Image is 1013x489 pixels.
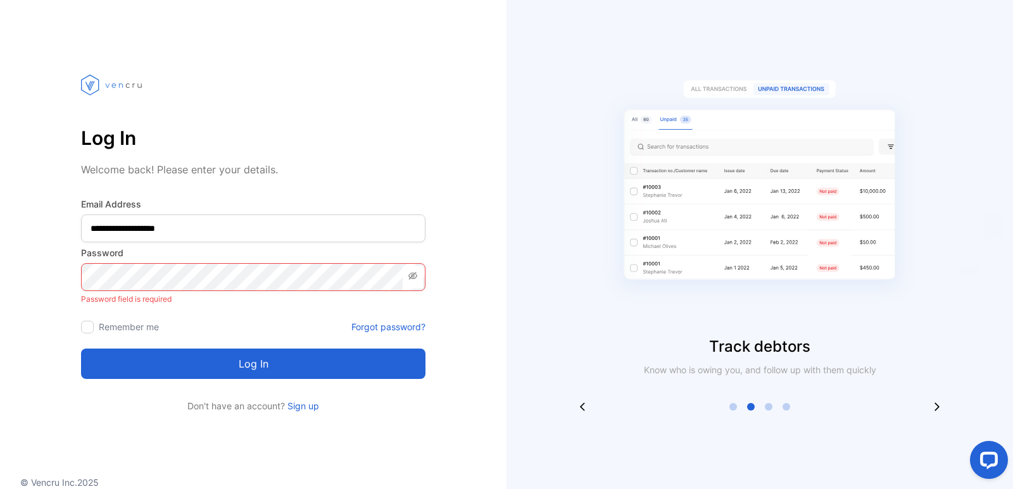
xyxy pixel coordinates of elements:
p: Welcome back! Please enter your details. [81,162,425,177]
a: Forgot password? [351,320,425,333]
p: Track debtors [507,335,1013,358]
label: Email Address [81,197,425,211]
iframe: LiveChat chat widget [960,436,1013,489]
p: Password field is required [81,291,425,307]
a: Sign up [285,400,319,411]
label: Password [81,246,425,259]
label: Remember me [99,321,159,332]
p: Know who is owing you, and follow up with them quickly [638,363,881,376]
img: slider image [601,51,918,335]
img: vencru logo [81,51,144,119]
p: Don't have an account? [81,399,425,412]
button: Log in [81,349,425,379]
p: Log In [81,123,425,153]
